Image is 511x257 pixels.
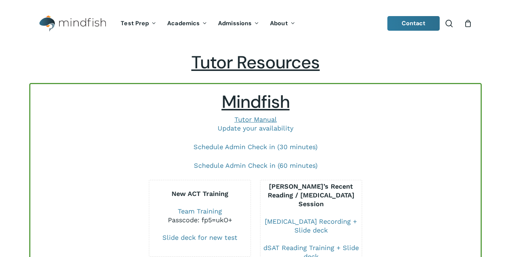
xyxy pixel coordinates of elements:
span: Tutor Resources [191,51,320,74]
a: Schedule Admin Check in (30 minutes) [193,143,318,151]
a: Tutor Manual [234,116,277,123]
span: Test Prep [121,19,149,27]
nav: Main Menu [115,10,300,37]
a: Schedule Admin Check in (60 minutes) [194,162,318,169]
span: Contact [402,19,426,27]
b: New ACT Training [172,190,228,197]
span: Academics [167,19,200,27]
a: Contact [387,16,440,31]
a: Slide deck for new test [162,234,237,241]
a: Test Prep [115,20,162,27]
div: Passcode: fp5=ukO+ [149,216,251,224]
a: [MEDICAL_DATA] Recording + Slide deck [265,218,357,234]
header: Main Menu [29,10,482,37]
span: Mindfish [222,90,290,113]
span: About [270,19,288,27]
a: Update your availability [218,124,293,132]
a: Admissions [213,20,264,27]
b: [PERSON_NAME]’s Recent Reading / [MEDICAL_DATA] Session [268,182,354,208]
a: Academics [162,20,213,27]
span: Admissions [218,19,252,27]
a: About [264,20,301,27]
a: Team Training [178,207,222,215]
